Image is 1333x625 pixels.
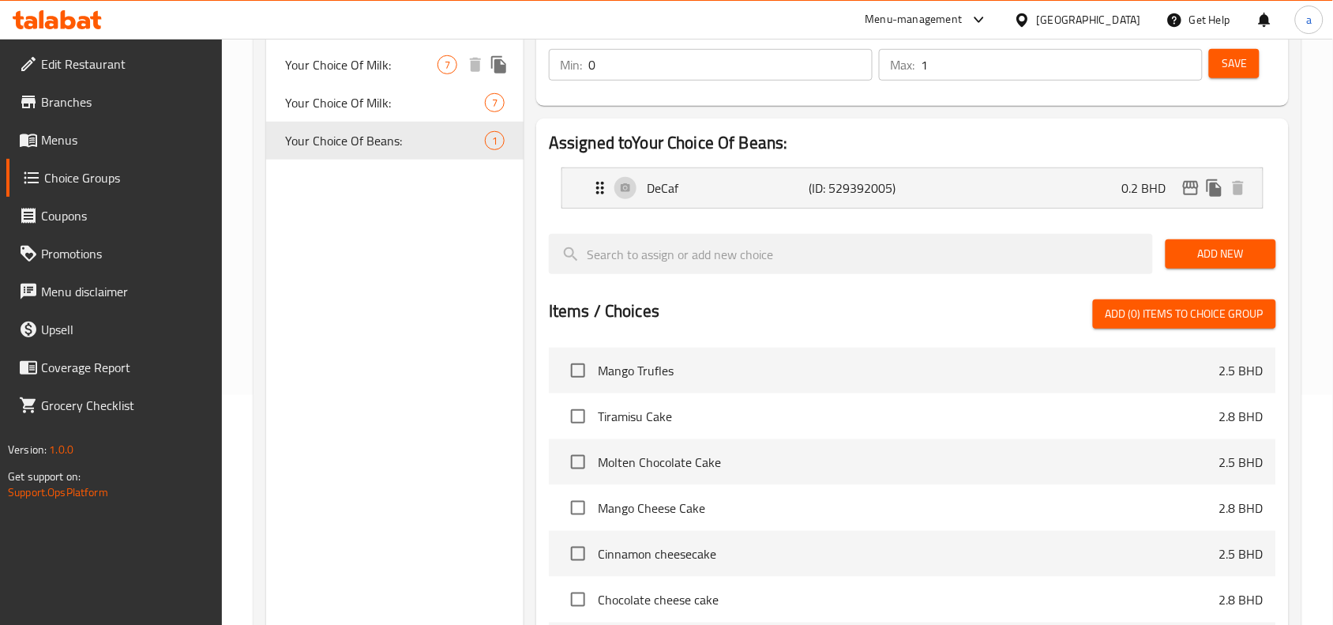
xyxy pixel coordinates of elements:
div: [GEOGRAPHIC_DATA] [1037,11,1141,28]
p: Min: [560,55,582,74]
a: Coverage Report [6,348,223,386]
button: duplicate [1203,176,1226,200]
span: Tiramisu Cake [598,407,1219,426]
span: 7 [438,58,456,73]
span: Branches [41,92,210,111]
span: Choice Groups [44,168,210,187]
span: Edit Restaurant [41,55,210,73]
span: Select choice [561,537,595,570]
a: Edit Restaurant [6,45,223,83]
span: Mango Cheese Cake [598,499,1219,518]
span: Your Choice Of Milk: [285,55,437,74]
span: 1.0.0 [49,439,73,460]
h2: Assigned to Your Choice Of Beans: [549,131,1276,155]
p: 2.8 BHD [1219,407,1264,426]
a: Branches [6,83,223,121]
a: Support.OpsPlatform [8,482,108,503]
h2: Items / Choices [549,299,659,323]
a: Grocery Checklist [6,386,223,424]
p: DeCaf [647,179,809,198]
p: 2.5 BHD [1219,453,1264,472]
p: Max: [890,55,914,74]
span: Select choice [561,400,595,433]
span: Select choice [561,446,595,479]
a: Coupons [6,197,223,235]
span: Select choice [561,354,595,387]
p: (ID: 529392005) [809,179,917,198]
a: Choice Groups [6,159,223,197]
button: edit [1179,176,1203,200]
span: Promotions [41,244,210,263]
span: Select choice [561,491,595,525]
button: Add (0) items to choice group [1093,299,1276,329]
span: a [1306,11,1312,28]
p: 0.2 BHD [1122,179,1179,198]
a: Promotions [6,235,223,273]
span: 1 [486,134,504,149]
span: 7 [486,96,504,111]
span: Molten Chocolate Cake [598,453,1219,472]
p: 2.5 BHD [1219,544,1264,563]
span: Menus [41,130,210,149]
button: Save [1209,49,1260,78]
div: Your Choice Of Milk:7deleteduplicate [266,46,524,84]
span: Get support on: [8,466,81,487]
span: Cinnamon cheesecake [598,544,1219,563]
a: Menu disclaimer [6,273,223,311]
span: Save [1222,54,1247,73]
a: Upsell [6,311,223,348]
div: Choices [437,55,457,74]
p: 2.5 BHD [1219,361,1264,380]
span: Add New [1178,244,1264,264]
input: search [549,234,1153,274]
span: Coupons [41,206,210,225]
span: Version: [8,439,47,460]
span: Upsell [41,320,210,339]
span: Mango Trufles [598,361,1219,380]
p: 2.8 BHD [1219,590,1264,609]
span: Menu disclaimer [41,282,210,301]
li: Expand [549,161,1276,215]
span: Your Choice Of Milk: [285,93,485,112]
button: delete [464,53,487,77]
span: Your Choice Of Beans: [285,131,485,150]
button: Add New [1166,239,1276,269]
div: Your Choice Of Milk:7 [266,84,524,122]
button: delete [1226,176,1250,200]
span: Grocery Checklist [41,396,210,415]
div: Menu-management [866,10,963,29]
span: Chocolate cheese cake [598,590,1219,609]
div: Your Choice Of Beans:1 [266,122,524,160]
div: Expand [562,168,1263,208]
span: Coverage Report [41,358,210,377]
span: Select choice [561,583,595,616]
button: duplicate [487,53,511,77]
p: 2.8 BHD [1219,499,1264,518]
span: Add (0) items to choice group [1106,304,1264,324]
a: Menus [6,121,223,159]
